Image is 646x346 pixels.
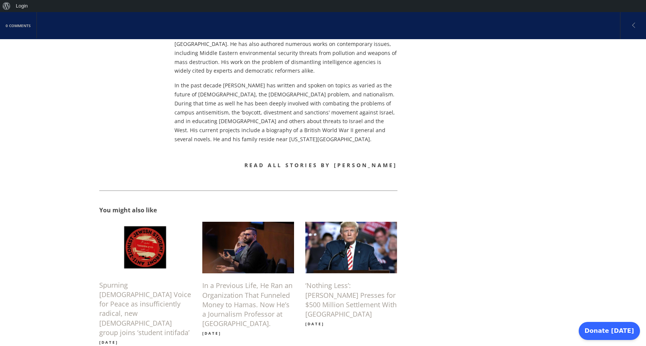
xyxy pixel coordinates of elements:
[174,81,397,144] p: In the past decade [PERSON_NAME] has written and spoken on topics as varied as the future of [DEM...
[202,331,221,336] time: [DATE]
[174,13,397,76] p: [PERSON_NAME] work is uniquely broad. Since [DATE] he has published dozens of studies on the arch...
[99,280,191,337] a: Spurning [DEMOGRAPHIC_DATA] Voice for Peace as insufficiently radical, new [DEMOGRAPHIC_DATA] gro...
[99,340,118,345] time: [DATE]
[244,162,397,169] a: Read all stories by [PERSON_NAME]
[305,281,397,319] a: ‘Nothing Less’: [PERSON_NAME] Presses for $500 Million Settlement With [GEOGRAPHIC_DATA]
[99,206,397,214] h5: You might also like
[305,321,324,326] time: [DATE]
[202,281,294,328] a: In a Previous Life, He Ran an Organization That Funneled Money to Hamas. Now He’s a Journalism Pr...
